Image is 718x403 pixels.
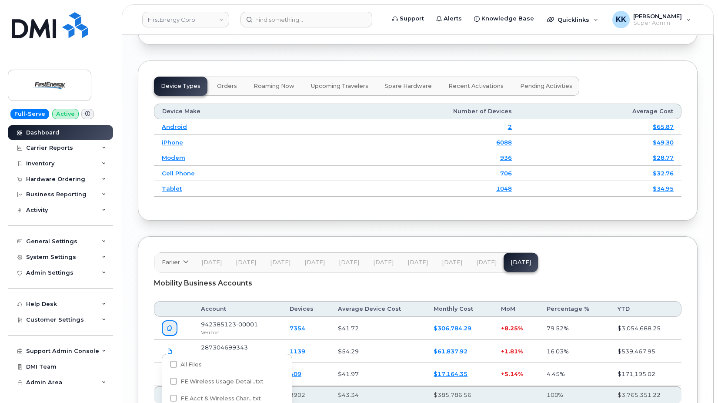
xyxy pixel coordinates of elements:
[162,123,187,130] a: Android
[558,16,589,23] span: Quicklinks
[633,13,682,20] span: [PERSON_NAME]
[162,170,195,177] a: Cell Phone
[385,83,432,90] span: Spare Hardware
[504,370,523,377] span: 5.14%
[434,370,468,377] a: $17,164.35
[496,139,512,146] a: 6088
[539,301,610,317] th: Percentage %
[504,348,523,355] span: 1.81%
[180,378,264,385] span: FE.Wireless Usage Detai...txt
[311,83,368,90] span: Upcoming Travelers
[180,361,202,368] span: All Files
[330,317,426,340] td: $41.72
[653,170,674,177] a: $32.76
[142,12,229,27] a: FirstEnergy Corp
[434,348,468,355] a: $61,837.92
[217,83,237,90] span: Orders
[610,363,681,386] td: $171,195.02
[504,325,523,332] span: 8.25%
[539,363,610,386] td: 4.45%
[430,10,468,27] a: Alerts
[508,123,512,130] a: 2
[501,325,504,332] span: +
[236,259,256,266] span: [DATE]
[434,325,471,332] a: $306,784.29
[154,272,681,294] div: Mobility Business Accounts
[339,259,359,266] span: [DATE]
[180,395,261,402] span: FE.Acct & Wireless Char...txt
[201,344,248,351] span: 287304699343
[606,11,697,28] div: Kristin Kammer-Grossman
[201,329,220,336] span: Verizon
[304,259,325,266] span: [DATE]
[154,104,308,119] th: Device Make
[653,185,674,192] a: $34.95
[162,258,180,266] span: Earlier
[282,301,330,317] th: Devices
[290,325,305,332] a: 7354
[154,253,194,272] a: Earlier
[481,14,534,23] span: Knowledge Base
[610,301,681,317] th: YTD
[442,259,462,266] span: [DATE]
[308,104,520,119] th: Number of Devices
[426,301,493,317] th: Monthly Cost
[254,83,294,90] span: Roaming Now
[201,321,258,328] span: 942385123-00001
[330,340,426,363] td: $54.29
[633,20,682,27] span: Super Admin
[539,317,610,340] td: 79.52%
[653,154,674,161] a: $28.77
[610,317,681,340] td: $3,054,688.25
[520,83,572,90] span: Pending Activities
[616,14,626,25] span: KK
[193,301,282,317] th: Account
[539,340,610,363] td: 16.03%
[476,259,497,266] span: [DATE]
[448,83,504,90] span: Recent Activations
[170,396,261,403] span: FE.Acct & Wireless Charges Detail Summary Usage_202509.txt
[500,154,512,161] a: 936
[520,104,681,119] th: Average Cost
[373,259,394,266] span: [DATE]
[330,301,426,317] th: Average Device Cost
[653,123,674,130] a: $65.87
[496,185,512,192] a: 1048
[610,340,681,363] td: $539,467.95
[501,348,504,355] span: +
[201,259,222,266] span: [DATE]
[170,379,264,386] span: FE.Wireless Usage Detail_202509.txt
[240,12,372,27] input: Find something...
[290,370,301,377] a: 409
[330,363,426,386] td: $41.97
[400,14,424,23] span: Support
[500,170,512,177] a: 706
[386,10,430,27] a: Support
[162,343,178,359] a: 287304699343_20250901_F.pdf
[162,139,183,146] a: iPhone
[444,14,462,23] span: Alerts
[201,352,214,359] span: AT&T
[270,259,291,266] span: [DATE]
[468,10,540,27] a: Knowledge Base
[162,185,182,192] a: Tablet
[162,154,185,161] a: Modem
[407,259,428,266] span: [DATE]
[541,11,604,28] div: Quicklinks
[680,365,711,396] iframe: Messenger Launcher
[493,301,539,317] th: MoM
[290,348,305,355] a: 1139
[653,139,674,146] a: $49.30
[501,370,504,377] span: +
